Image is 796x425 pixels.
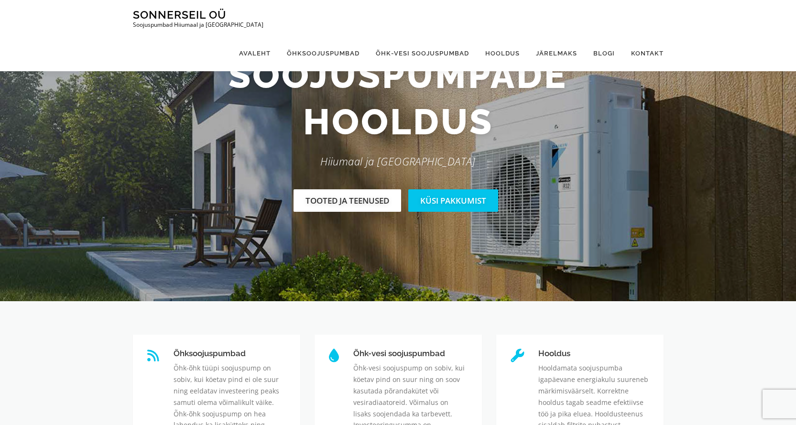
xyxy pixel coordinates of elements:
[279,35,368,71] a: Õhksoojuspumbad
[585,35,623,71] a: Blogi
[231,35,279,71] a: Avaleht
[368,35,477,71] a: Õhk-vesi soojuspumbad
[294,189,401,212] a: Tooted ja teenused
[133,22,263,28] p: Soojuspumbad Hiiumaal ja [GEOGRAPHIC_DATA]
[126,52,671,145] h2: Soojuspumpade
[408,189,498,212] a: Küsi pakkumist
[477,35,528,71] a: Hooldus
[623,35,664,71] a: Kontakt
[133,8,226,21] a: Sonnerseil OÜ
[126,153,671,170] p: Hiiumaal ja [GEOGRAPHIC_DATA]
[528,35,585,71] a: Järelmaks
[303,98,493,145] span: hooldus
